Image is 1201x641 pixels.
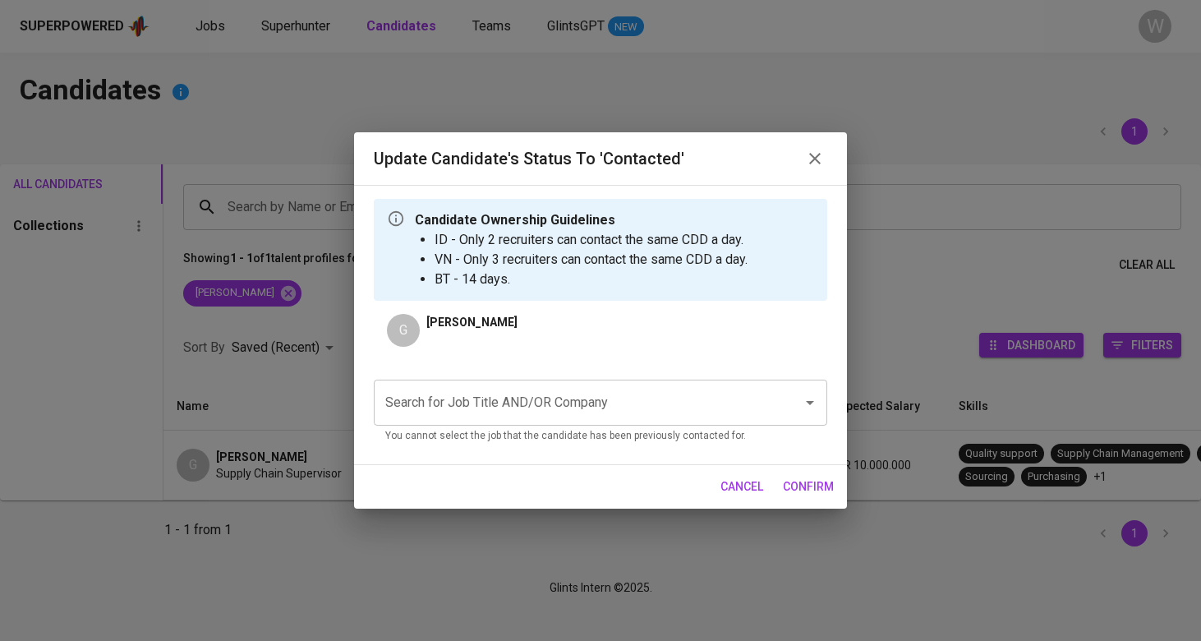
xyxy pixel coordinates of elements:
[435,230,748,250] li: ID - Only 2 recruiters can contact the same CDD a day.
[387,314,420,347] div: G
[435,270,748,289] li: BT - 14 days.
[783,477,834,497] span: confirm
[720,477,763,497] span: cancel
[435,250,748,270] li: VN - Only 3 recruiters can contact the same CDD a day.
[426,314,518,330] p: [PERSON_NAME]
[798,391,821,414] button: Open
[374,145,684,172] h6: Update Candidate's Status to 'Contacted'
[776,472,840,502] button: confirm
[385,428,816,445] p: You cannot select the job that the candidate has been previously contacted for.
[415,210,748,230] p: Candidate Ownership Guidelines
[714,472,770,502] button: cancel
